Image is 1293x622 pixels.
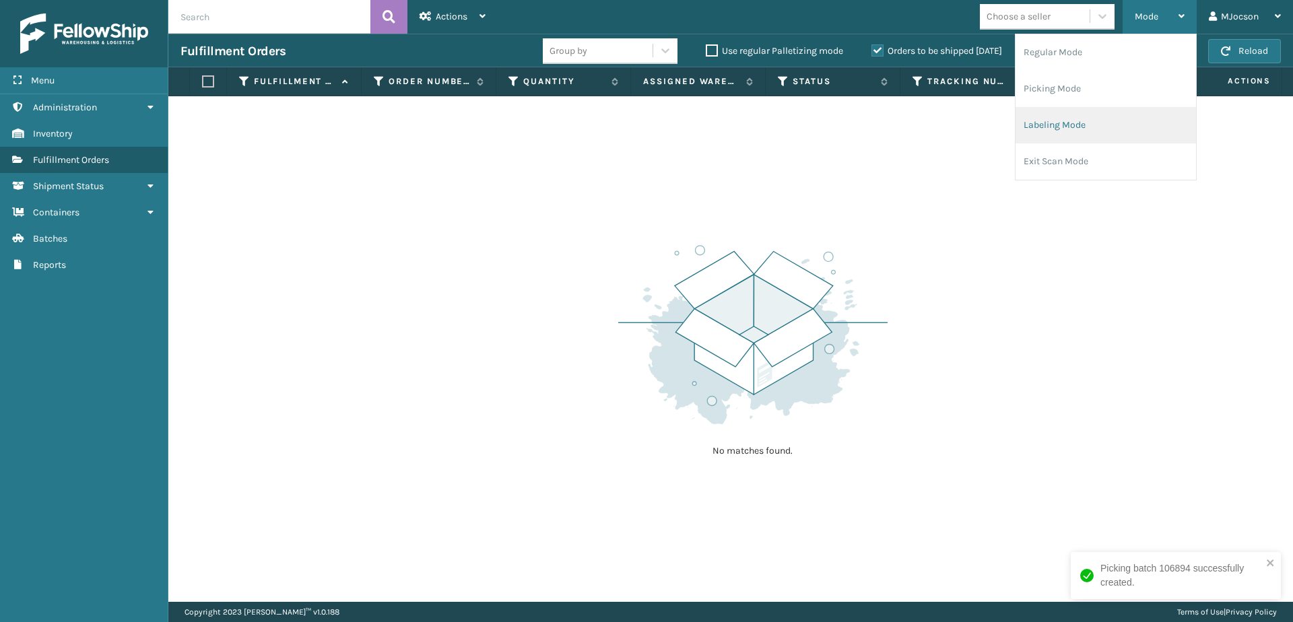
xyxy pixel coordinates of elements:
h3: Fulfillment Orders [180,43,286,59]
span: Menu [31,75,55,86]
li: Picking Mode [1016,71,1196,107]
span: Batches [33,233,67,244]
label: Order Number [389,75,470,88]
span: Inventory [33,128,73,139]
label: Assigned Warehouse [643,75,739,88]
span: Mode [1135,11,1158,22]
span: Containers [33,207,79,218]
img: logo [20,13,148,54]
label: Fulfillment Order Id [254,75,335,88]
li: Exit Scan Mode [1016,143,1196,180]
span: Fulfillment Orders [33,154,109,166]
li: Labeling Mode [1016,107,1196,143]
span: Actions [436,11,467,22]
span: Administration [33,102,97,113]
label: Quantity [523,75,605,88]
div: Group by [550,44,587,58]
button: Reload [1208,39,1281,63]
label: Orders to be shipped [DATE] [871,45,1002,57]
p: Copyright 2023 [PERSON_NAME]™ v 1.0.188 [185,602,339,622]
label: Use regular Palletizing mode [706,45,843,57]
label: Status [793,75,874,88]
div: Picking batch 106894 successfully created. [1100,561,1262,590]
label: Tracking Number [927,75,1009,88]
span: Reports [33,259,66,271]
li: Regular Mode [1016,34,1196,71]
button: close [1266,557,1275,570]
span: Shipment Status [33,180,104,192]
span: Actions [1185,70,1279,92]
div: Choose a seller [987,9,1051,24]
